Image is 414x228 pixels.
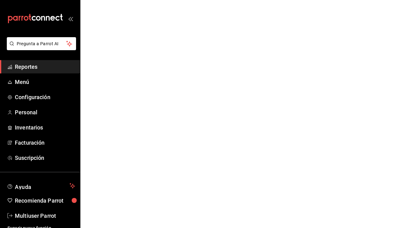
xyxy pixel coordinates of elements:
[15,123,75,132] span: Inventarios
[68,16,73,21] button: open_drawer_menu
[15,212,75,220] span: Multiuser Parrot
[15,154,75,162] span: Suscripción
[17,41,66,47] span: Pregunta a Parrot AI
[15,108,75,116] span: Personal
[15,63,75,71] span: Reportes
[15,182,67,190] span: Ayuda
[15,93,75,101] span: Configuración
[4,45,76,51] a: Pregunta a Parrot AI
[15,78,75,86] span: Menú
[7,37,76,50] button: Pregunta a Parrot AI
[15,196,75,205] span: Recomienda Parrot
[15,138,75,147] span: Facturación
